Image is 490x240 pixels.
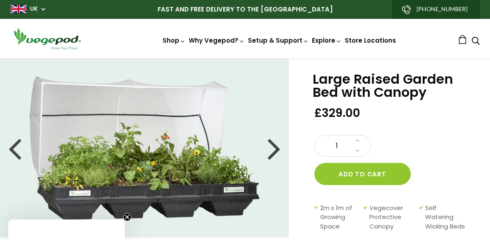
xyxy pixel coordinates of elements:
[248,36,309,45] a: Setup & Support
[353,135,362,146] a: Increase quantity by 1
[313,73,469,99] h1: Large Raised Garden Bed with Canopy
[189,36,245,45] a: Why Vegepod?
[10,5,27,13] img: gb_large.png
[353,146,362,156] a: Decrease quantity by 1
[123,213,131,221] button: Close teaser
[314,105,360,121] span: £329.00
[312,36,341,45] a: Explore
[369,203,415,231] span: Vegecover Protective Canopy
[323,141,351,151] span: 1
[345,36,396,45] a: Store Locations
[314,163,411,185] button: Add to cart
[30,76,259,220] img: Large Raised Garden Bed with Canopy
[8,219,125,240] div: Close teaser
[163,36,185,45] a: Shop
[320,203,359,231] span: 2m x 1m of Growing Space
[30,5,38,13] a: UK
[472,37,480,46] a: Search
[10,27,84,50] img: Vegepod
[425,203,465,231] span: Self Watering Wicking Beds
